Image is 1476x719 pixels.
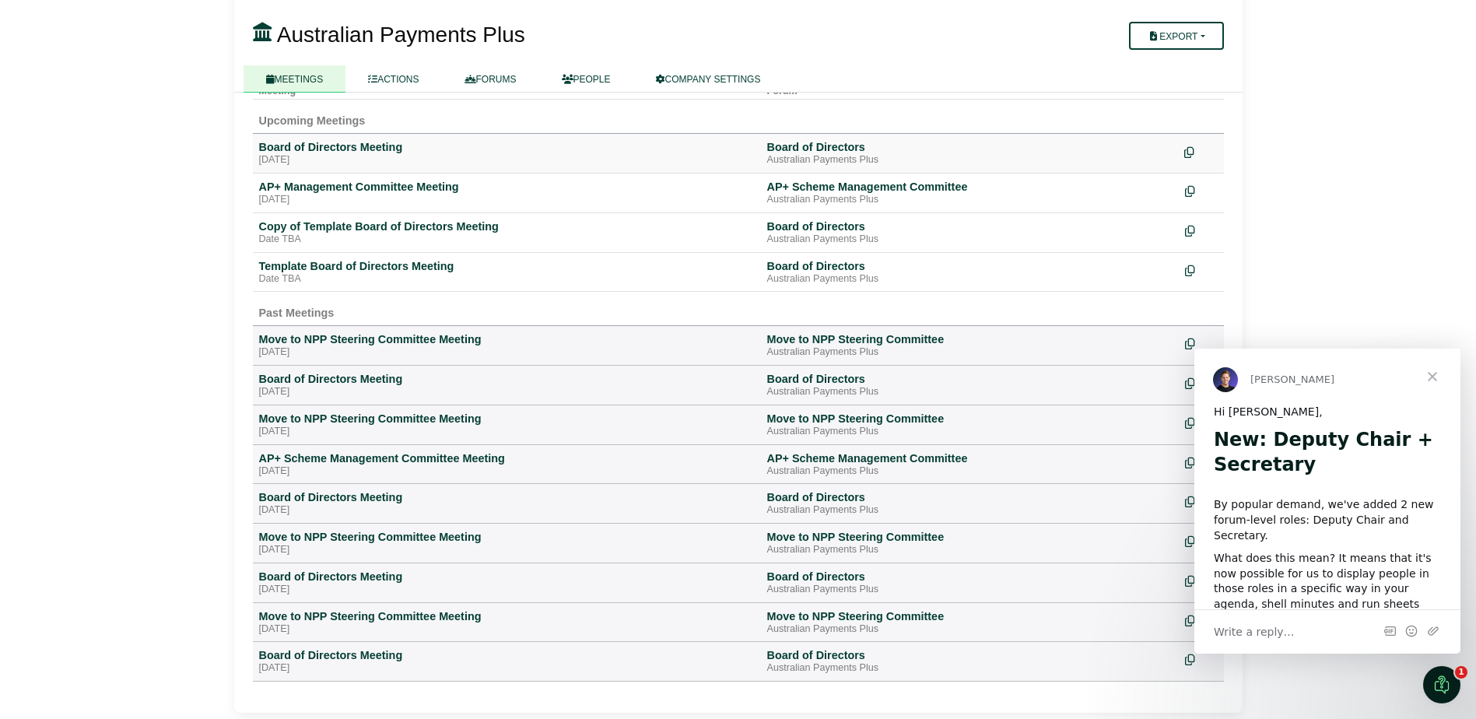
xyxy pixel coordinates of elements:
a: FORUMS [442,65,539,93]
div: Make a copy [1185,412,1218,433]
div: AP+ Scheme Management Committee [767,451,1173,465]
iframe: Intercom live chat message [1194,349,1460,654]
a: Board of Directors Meeting [DATE] [259,490,755,517]
div: [DATE] [259,504,755,517]
div: Australian Payments Plus [767,584,1173,596]
div: [DATE] [259,386,755,398]
div: Australian Payments Plus [767,386,1173,398]
div: [DATE] [259,426,755,438]
div: Board of Directors [767,490,1173,504]
div: Make a copy [1185,332,1218,353]
span: Australian Payments Plus [277,23,525,47]
div: Move to NPP Steering Committee [767,332,1173,346]
div: Board of Directors [767,648,1173,662]
div: Move to NPP Steering Committee Meeting [259,412,755,426]
div: [DATE] [259,584,755,596]
a: Move to NPP Steering Committee Meeting [DATE] [259,412,755,438]
iframe: Intercom live chat [1423,666,1460,703]
div: Make a copy [1185,140,1218,161]
div: Australian Payments Plus [767,662,1173,675]
a: Board of Directors Australian Payments Plus [767,140,1173,167]
div: Move to NPP Steering Committee Meeting [259,530,755,544]
a: PEOPLE [539,65,633,93]
div: Make a copy [1185,259,1218,280]
a: Board of Directors Australian Payments Plus [767,219,1173,246]
a: AP+ Management Committee Meeting [DATE] [259,180,755,206]
button: Export [1129,22,1223,50]
div: [DATE] [259,623,755,636]
div: Make a copy [1185,570,1218,591]
a: Copy of Template Board of Directors Meeting Date TBA [259,219,755,246]
a: Board of Directors Meeting [DATE] [259,648,755,675]
a: Move to NPP Steering Committee Australian Payments Plus [767,412,1173,438]
div: Make a copy [1185,372,1218,393]
a: Board of Directors Meeting [DATE] [259,570,755,596]
div: Date TBA [259,233,755,246]
div: Make a copy [1185,219,1218,240]
div: Board of Directors [767,219,1173,233]
div: [DATE] [259,662,755,675]
a: AP+ Scheme Management Committee Australian Payments Plus [767,451,1173,478]
div: Make a copy [1185,648,1218,669]
div: Move to NPP Steering Committee [767,530,1173,544]
div: Board of Directors Meeting [259,490,755,504]
div: Move to NPP Steering Committee [767,412,1173,426]
div: Australian Payments Plus [767,194,1173,206]
div: Make a copy [1185,530,1218,551]
div: Board of Directors [767,259,1173,273]
div: AP+ Scheme Management Committee [767,180,1173,194]
div: Copy of Template Board of Directors Meeting [259,219,755,233]
div: Make a copy [1185,490,1218,511]
div: Make a copy [1185,451,1218,472]
div: Board of Directors [767,570,1173,584]
span: Upcoming Meetings [259,114,366,127]
a: COMPANY SETTINGS [633,65,784,93]
div: Template Board of Directors Meeting [259,259,755,273]
a: Board of Directors Meeting [DATE] [259,140,755,167]
div: Australian Payments Plus [767,544,1173,556]
div: Board of Directors [767,372,1173,386]
div: Make a copy [1185,609,1218,630]
div: Board of Directors Meeting [259,372,755,386]
a: Board of Directors Meeting [DATE] [259,372,755,398]
a: Move to NPP Steering Committee Australian Payments Plus [767,332,1173,359]
a: Move to NPP Steering Committee Meeting [DATE] [259,530,755,556]
a: Move to NPP Steering Committee Australian Payments Plus [767,530,1173,556]
div: [DATE] [259,154,755,167]
div: Australian Payments Plus [767,273,1173,286]
div: [DATE] [259,544,755,556]
div: Australian Payments Plus [767,154,1173,167]
div: [DATE] [259,194,755,206]
div: Board of Directors Meeting [259,140,755,154]
span: Past Meetings [259,307,335,319]
div: AP+ Management Committee Meeting [259,180,755,194]
div: Move to NPP Steering Committee Meeting [259,332,755,346]
a: Move to NPP Steering Committee Meeting [DATE] [259,332,755,359]
a: Move to NPP Steering Committee Australian Payments Plus [767,609,1173,636]
div: Australian Payments Plus [767,504,1173,517]
div: Australian Payments Plus [767,426,1173,438]
div: Australian Payments Plus [767,623,1173,636]
a: Board of Directors Australian Payments Plus [767,648,1173,675]
div: Move to NPP Steering Committee Meeting [259,609,755,623]
div: Board of Directors Meeting [259,648,755,662]
div: [DATE] [259,346,755,359]
a: MEETINGS [244,65,346,93]
div: Australian Payments Plus [767,346,1173,359]
span: 1 [1455,666,1467,679]
div: Move to NPP Steering Committee [767,609,1173,623]
div: Make a copy [1185,180,1218,201]
a: Template Board of Directors Meeting Date TBA [259,259,755,286]
a: Board of Directors Australian Payments Plus [767,372,1173,398]
a: Board of Directors Australian Payments Plus [767,490,1173,517]
div: Australian Payments Plus [767,233,1173,246]
div: Board of Directors Meeting [259,570,755,584]
a: AP+ Scheme Management Committee Australian Payments Plus [767,180,1173,206]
